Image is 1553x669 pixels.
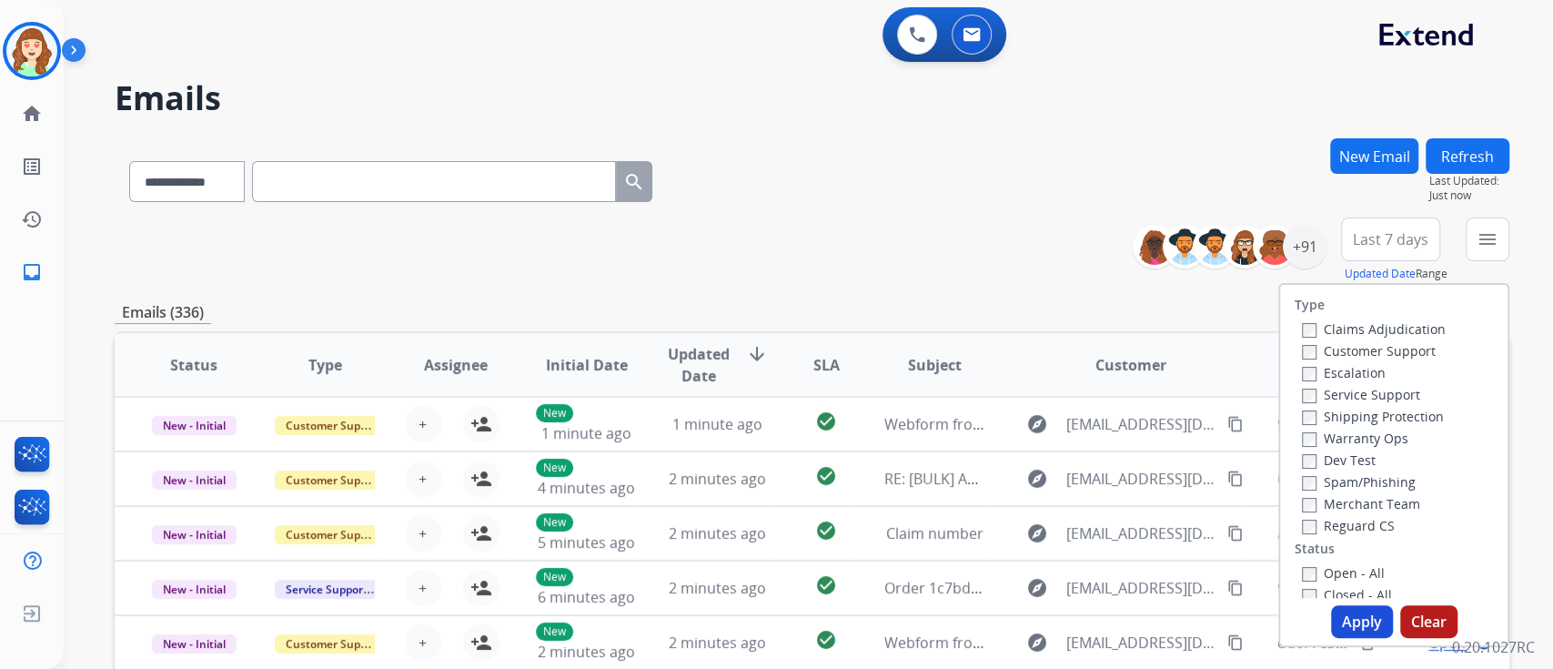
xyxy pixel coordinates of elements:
span: + [419,632,427,654]
input: Shipping Protection [1302,411,1316,425]
input: Spam/Phishing [1302,476,1316,491]
h2: Emails [115,80,1509,117]
span: Webform from [EMAIL_ADDRESS][DOMAIN_NAME] on [DATE] [884,414,1296,434]
button: + [405,624,441,661]
span: Conversation ID [1276,343,1377,387]
span: Initial Date [545,354,627,376]
input: Claims Adjudication [1302,323,1316,338]
mat-icon: check_circle [815,629,837,651]
mat-icon: explore [1026,522,1048,544]
img: avatar [6,25,57,76]
mat-icon: person_add [470,632,492,654]
mat-icon: arrow_downward [746,343,768,365]
label: Shipping Protection [1302,408,1444,425]
span: Last 7 days [1353,236,1428,243]
span: 5 minutes ago [538,532,635,552]
span: Customer [1095,354,1166,376]
span: [EMAIL_ADDRESS][DOMAIN_NAME] [1066,577,1217,599]
p: Emails (336) [115,301,211,324]
label: Closed - All [1302,586,1392,603]
span: 6 minutes ago [538,587,635,607]
label: Type [1295,296,1325,314]
span: Webform from [EMAIL_ADDRESS][DOMAIN_NAME] on [DATE] [884,633,1296,653]
p: New [536,459,573,477]
span: Customer Support [275,471,393,490]
mat-icon: explore [1026,577,1048,599]
span: Status [170,354,217,376]
span: New - Initial [152,525,237,544]
span: 2 minutes ago [669,523,766,543]
span: Assignee [424,354,488,376]
mat-icon: content_copy [1227,634,1244,651]
span: 2 minutes ago [669,578,766,598]
mat-icon: explore [1026,468,1048,490]
mat-icon: explore [1026,632,1048,654]
span: [EMAIL_ADDRESS][DOMAIN_NAME] [1066,632,1217,654]
span: 2 minutes ago [669,469,766,489]
label: Claims Adjudication [1302,320,1446,338]
span: 4 minutes ago [538,478,635,498]
label: Customer Support [1302,342,1436,360]
span: Subject [908,354,962,376]
p: New [536,623,573,641]
span: + [419,577,427,599]
label: Open - All [1302,564,1385,582]
label: Reguard CS [1302,517,1395,534]
button: + [405,406,441,442]
button: + [405,570,441,606]
span: 1 minute ago [672,414,762,434]
mat-icon: history [21,208,43,230]
span: [EMAIL_ADDRESS][DOMAIN_NAME] [1066,413,1217,435]
p: New [536,404,573,422]
span: [EMAIL_ADDRESS][DOMAIN_NAME] [1066,468,1217,490]
label: Dev Test [1302,451,1376,469]
span: + [419,468,427,490]
span: Order 1c7bd74c-9c93-4f61-a9ec-91db4a1635fe [884,578,1202,598]
span: 1 minute ago [541,423,631,443]
span: New - Initial [152,471,237,490]
label: Status [1295,540,1335,558]
span: 96788f05-9809-466c-a5ad-c44ed8179376 [1276,578,1553,598]
span: [EMAIL_ADDRESS][DOMAIN_NAME] [1066,522,1217,544]
mat-icon: content_copy [1227,525,1244,542]
p: New [536,568,573,586]
mat-icon: check_circle [815,465,837,487]
p: New [536,513,573,532]
button: Last 7 days [1341,218,1440,261]
button: + [405,515,441,552]
mat-icon: home [21,103,43,125]
span: Type [308,354,342,376]
span: Range [1345,266,1447,281]
span: 2 minutes ago [669,633,766,653]
mat-icon: person_add [470,522,492,544]
input: Service Support [1302,389,1316,403]
span: + [419,522,427,544]
mat-icon: person_add [470,577,492,599]
input: Escalation [1302,367,1316,381]
span: 2 minutes ago [538,642,635,662]
span: Updated Date [667,343,731,387]
span: + [419,413,427,435]
input: Warranty Ops [1302,432,1316,447]
mat-icon: search [623,171,645,193]
span: Last Updated: [1429,174,1509,188]
button: Clear [1400,605,1457,638]
label: Service Support [1302,386,1420,403]
input: Reguard CS [1302,520,1316,534]
span: Service Support [275,580,378,599]
span: Customer Support [275,634,393,654]
label: Escalation [1302,364,1386,381]
mat-icon: menu [1477,228,1498,250]
mat-icon: inbox [21,261,43,283]
mat-icon: check_circle [815,574,837,596]
mat-icon: content_copy [1227,416,1244,432]
span: Just now [1429,188,1509,203]
button: + [405,461,441,497]
span: Customer Support [275,416,393,435]
button: Updated Date [1345,267,1416,281]
span: RE: [BULK] Action required: Extend claim approved for replacement [884,469,1345,489]
button: New Email [1330,138,1418,174]
div: +91 [1283,225,1326,269]
input: Customer Support [1302,345,1316,360]
input: Closed - All [1302,589,1316,603]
